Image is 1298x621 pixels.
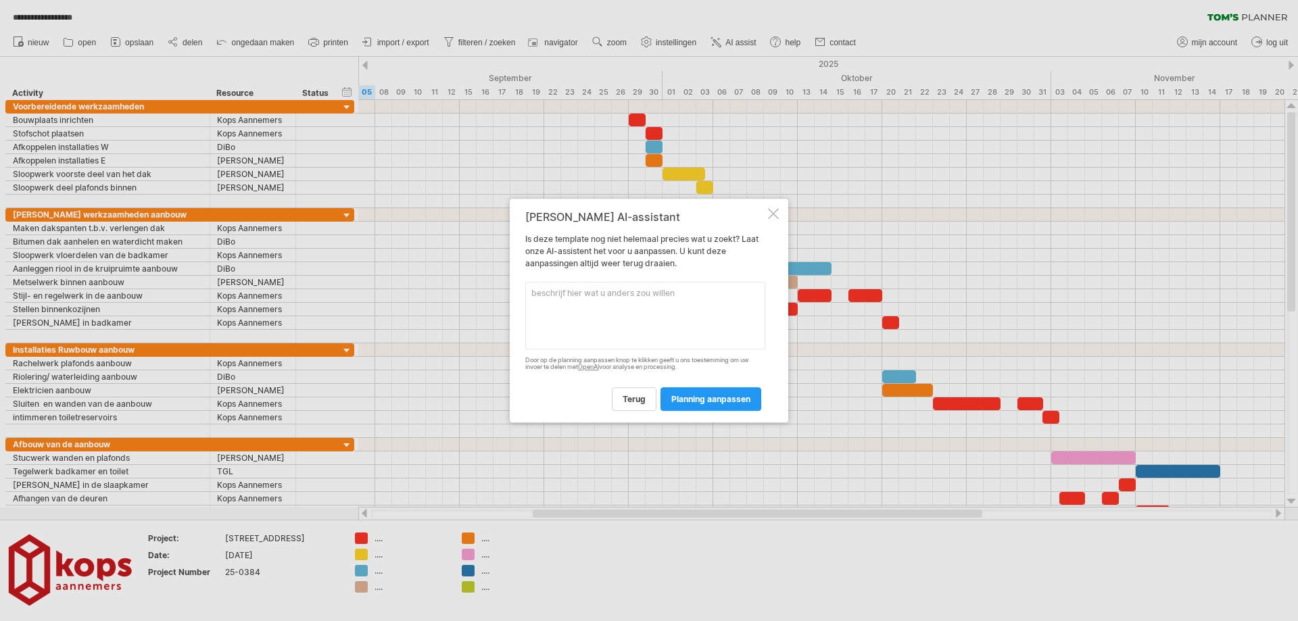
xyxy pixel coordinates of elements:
[612,387,656,411] a: terug
[525,211,765,411] div: Is deze template nog niet helemaal precies wat u zoekt? Laat onze AI-assistent het voor u aanpass...
[660,387,761,411] a: planning aanpassen
[671,394,750,404] span: planning aanpassen
[525,357,765,372] div: Door op de planning aanpassen knop te klikken geeft u ons toestemming om uw invoer te delen met v...
[623,394,646,404] span: terug
[578,364,599,371] a: OpenAI
[525,211,765,223] div: [PERSON_NAME] AI-assistant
